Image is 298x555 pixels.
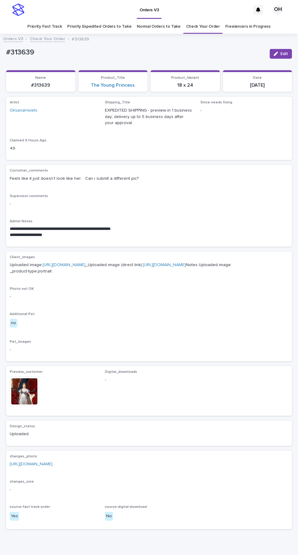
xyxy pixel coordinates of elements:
[171,76,199,80] span: Product_Variant
[10,487,288,493] p: -
[3,35,23,42] a: Orders V3
[101,76,125,80] span: Product_Title
[27,19,62,34] a: Priority Fast Track
[227,82,289,88] p: [DATE]
[10,340,31,344] span: Pet_Images
[273,5,283,15] div: OH
[10,425,35,428] span: Design_status
[270,49,292,59] button: Edit
[253,76,262,80] span: Date
[105,101,130,104] span: Shipping_Title
[154,82,216,88] p: 18 x 24
[10,480,34,484] span: changes_size
[67,19,131,34] a: Priority Expedited Orders to Take
[10,255,35,259] span: Client_Images
[137,19,181,34] a: Normal Orders to Take
[10,201,288,207] p: -
[10,370,43,374] span: Preview_customer
[10,293,288,300] p: -
[6,48,265,57] p: #313639
[72,35,89,42] p: #313639
[10,220,33,223] span: Admin Notes
[35,76,46,80] span: Name
[143,263,186,267] a: [URL][DOMAIN_NAME]
[200,101,232,104] span: Since needs fixing
[105,377,193,383] p: -
[105,107,193,126] p: EXPEDITED SHIPPING - preview in 1 business day; delivery up to 5 business days after your approval.
[10,82,72,88] p: #313639
[10,462,53,466] a: [URL][DOMAIN_NAME]
[10,194,48,198] span: Supervisor comments
[30,35,65,42] a: Check Your Order
[10,175,288,182] p: Feels like it just doesn’t look like her. Can i submit a different pic?
[200,107,288,114] p: -
[12,4,24,16] img: stacker-logo-s-only.png
[10,101,19,104] span: Artist
[10,512,19,521] div: Yes
[280,52,288,56] span: Edit
[10,107,37,114] a: OksanaHolets
[43,263,85,267] a: [URL][DOMAIN_NAME]
[186,19,220,34] a: Check Your Order
[105,505,147,509] span: source-digital-download
[10,505,50,509] span: source-fast-track-order
[10,139,47,142] span: Claimed X Hours Ago
[10,319,17,328] div: no
[10,145,98,152] p: 49
[10,347,288,353] p: -
[10,455,37,458] span: changes_photo
[105,512,113,521] div: No
[91,82,135,88] a: The Young Princess
[10,312,35,316] span: Additional Pet
[10,431,98,437] p: Uploaded
[10,169,48,172] span: Customer_comments
[10,287,34,291] span: Photo not OK
[105,370,137,374] span: Digital_downloads
[10,262,288,275] p: Uploaded image: _Uploaded image (direct link): Notes Uploaded image: _product-type:portrait
[225,19,271,34] a: Freelancers in Progress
